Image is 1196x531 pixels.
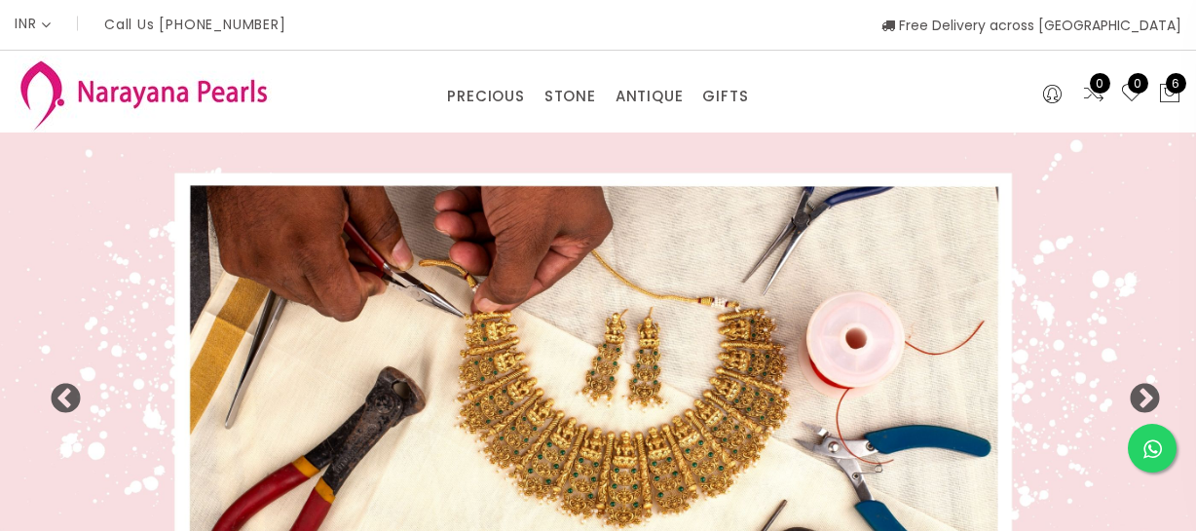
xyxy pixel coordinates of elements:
a: 0 [1082,82,1105,107]
span: Free Delivery across [GEOGRAPHIC_DATA] [881,16,1181,35]
button: Previous [49,383,68,402]
button: Next [1128,383,1147,402]
span: 0 [1090,73,1110,94]
a: 0 [1120,82,1143,107]
a: ANTIQUE [616,82,684,111]
button: 6 [1158,82,1181,107]
p: Call Us [PHONE_NUMBER] [104,18,286,31]
a: STONE [544,82,596,111]
span: 0 [1128,73,1148,94]
a: GIFTS [702,82,748,111]
span: 6 [1166,73,1186,94]
a: PRECIOUS [447,82,524,111]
